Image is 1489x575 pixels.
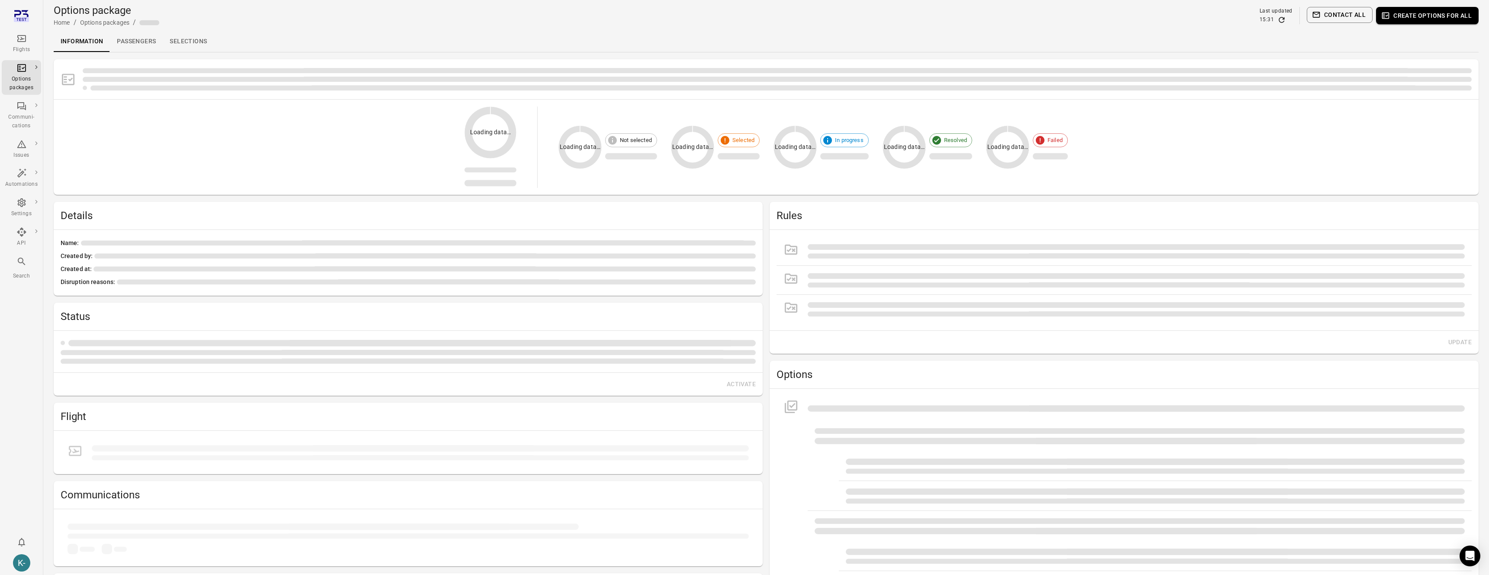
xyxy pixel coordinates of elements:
[2,195,41,221] a: Settings
[54,17,159,28] nav: Breadcrumbs
[61,209,756,223] h2: Details
[560,143,600,150] text: Loading data…
[1260,16,1274,24] div: 15:31
[163,31,214,52] a: Selections
[5,45,38,54] div: Flights
[10,551,34,575] button: Kristinn - avilabs
[54,19,70,26] a: Home
[615,136,657,145] span: Not selected
[1260,7,1292,16] div: Last updated
[61,278,117,287] span: Disruption reasons
[110,31,163,52] a: Passengers
[2,60,41,95] a: Options packages
[5,151,38,160] div: Issues
[1043,136,1067,145] span: Failed
[13,533,30,551] button: Notifications
[777,368,1472,381] h2: Options
[777,209,1472,223] h2: Rules
[830,136,868,145] span: In progress
[5,239,38,248] div: API
[2,254,41,283] button: Search
[74,17,77,28] li: /
[470,129,511,136] text: Loading data…
[1277,16,1286,24] button: Refresh data
[5,113,38,130] div: Communi-cations
[133,17,136,28] li: /
[5,180,38,189] div: Automations
[728,136,759,145] span: Selected
[54,31,110,52] a: Information
[80,19,129,26] a: Options packages
[61,239,81,248] span: Name
[2,224,41,250] a: API
[5,75,38,92] div: Options packages
[5,210,38,218] div: Settings
[1376,7,1479,24] button: Create options for all
[54,31,1479,52] div: Local navigation
[884,143,925,150] text: Loading data…
[1307,7,1373,23] button: Contact all
[13,554,30,572] div: K-
[775,143,815,150] text: Loading data…
[2,136,41,162] a: Issues
[61,310,756,323] h2: Status
[987,143,1028,150] text: Loading data…
[61,488,756,502] h2: Communications
[672,143,713,150] text: Loading data…
[2,165,41,191] a: Automations
[1460,546,1480,566] div: Open Intercom Messenger
[54,3,159,17] h1: Options package
[61,265,93,274] span: Created at
[2,98,41,133] a: Communi-cations
[939,136,972,145] span: Resolved
[5,272,38,281] div: Search
[2,31,41,57] a: Flights
[61,252,94,261] span: Created by
[61,410,756,423] h2: Flight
